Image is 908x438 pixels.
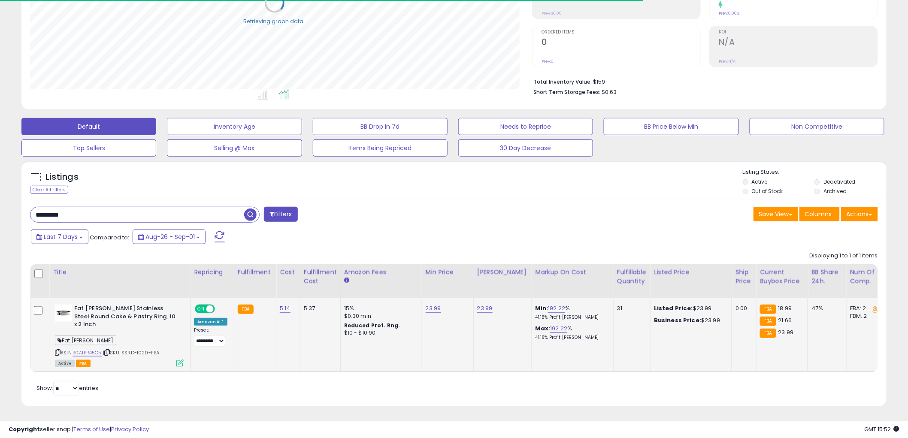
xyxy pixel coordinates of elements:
[778,328,794,336] span: 23.99
[214,305,227,313] span: OFF
[735,305,750,312] div: 0.00
[823,187,847,195] label: Archived
[654,268,728,277] div: Listed Price
[21,139,156,157] button: Top Sellers
[344,329,415,337] div: $10 - $10.90
[194,268,230,277] div: Repricing
[536,304,548,312] b: Min:
[344,322,400,329] b: Reduced Prof. Rng.
[532,264,613,298] th: The percentage added to the cost of goods (COGS) that forms the calculator for Min & Max prices.
[344,312,415,320] div: $0.30 min
[542,11,562,16] small: Prev: $0.00
[55,305,184,366] div: ASIN:
[30,186,68,194] div: Clear All Filters
[533,88,600,96] b: Short Term Storage Fees:
[194,327,227,347] div: Preset:
[31,230,88,244] button: Last 7 Days
[617,305,644,312] div: 31
[280,304,291,313] a: 5.14
[536,305,607,320] div: %
[426,268,470,277] div: Min Price
[194,318,227,326] div: Amazon AI *
[53,268,187,277] div: Title
[458,118,593,135] button: Needs to Reprice
[654,304,693,312] b: Listed Price:
[754,207,798,221] button: Save View
[542,59,554,64] small: Prev: 0
[811,305,840,312] div: 47%
[533,76,872,86] li: $159
[533,78,592,85] b: Total Inventory Value:
[550,324,567,333] a: 192.22
[55,335,116,345] span: Fat [PERSON_NAME]
[841,207,878,221] button: Actions
[458,139,593,157] button: 30 Day Decrease
[477,304,493,313] a: 23.99
[823,178,856,185] label: Deactivated
[167,139,302,157] button: Selling @ Max
[90,233,129,242] span: Compared to:
[810,252,878,260] div: Displaying 1 to 1 of 1 items
[542,30,700,35] span: Ordered Items
[536,324,551,332] b: Max:
[344,277,349,284] small: Amazon Fees.
[760,317,776,326] small: FBA
[344,305,415,312] div: 15%
[536,325,607,341] div: %
[850,268,881,286] div: Num of Comp.
[604,118,739,135] button: BB Price Below Min
[238,268,272,277] div: Fulfillment
[243,18,306,25] div: Retrieving graph data..
[536,268,610,277] div: Markup on Cost
[778,316,792,324] span: 21.66
[752,178,768,185] label: Active
[542,37,700,49] h2: 0
[536,314,607,320] p: 41.18% Profit [PERSON_NAME]
[36,384,98,392] span: Show: entries
[850,312,878,320] div: FBM: 2
[145,233,195,241] span: Aug-26 - Sep-01
[73,425,110,433] a: Terms of Use
[654,316,701,324] b: Business Price:
[313,139,448,157] button: Items Being Repriced
[850,305,878,312] div: FBA: 2
[719,30,878,35] span: ROI
[799,207,840,221] button: Columns
[743,168,887,176] p: Listing States:
[74,305,179,331] b: Fat [PERSON_NAME] Stainless Steel Round Cake & Pastry Ring, 10 x 2 Inch
[103,349,159,356] span: | SKU: SSRD-1020-FBA
[238,305,254,314] small: FBA
[9,425,40,433] strong: Copyright
[133,230,206,244] button: Aug-26 - Sep-01
[752,187,783,195] label: Out of Stock
[719,37,878,49] h2: N/A
[9,426,149,434] div: seller snap | |
[76,360,91,367] span: FBA
[617,268,647,286] div: Fulfillable Quantity
[602,88,617,96] span: $0.63
[44,233,78,241] span: Last 7 Days
[55,305,72,322] img: 21mb0+af5DL._SL40_.jpg
[477,268,528,277] div: [PERSON_NAME]
[313,118,448,135] button: BB Drop in 7d
[304,268,337,286] div: Fulfillment Cost
[750,118,884,135] button: Non Competitive
[735,268,753,286] div: Ship Price
[304,305,334,312] div: 5.37
[805,210,832,218] span: Columns
[280,268,297,277] div: Cost
[760,305,776,314] small: FBA
[548,304,565,313] a: 192.22
[111,425,149,433] a: Privacy Policy
[73,349,102,356] a: B07JBR45C5
[719,11,739,16] small: Prev: 0.00%
[196,305,206,313] span: ON
[536,335,607,341] p: 41.18% Profit [PERSON_NAME]
[167,118,302,135] button: Inventory Age
[719,59,735,64] small: Prev: N/A
[45,171,79,183] h5: Listings
[55,360,75,367] span: All listings currently available for purchase on Amazon
[760,268,804,286] div: Current Buybox Price
[654,305,725,312] div: $23.99
[344,268,418,277] div: Amazon Fees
